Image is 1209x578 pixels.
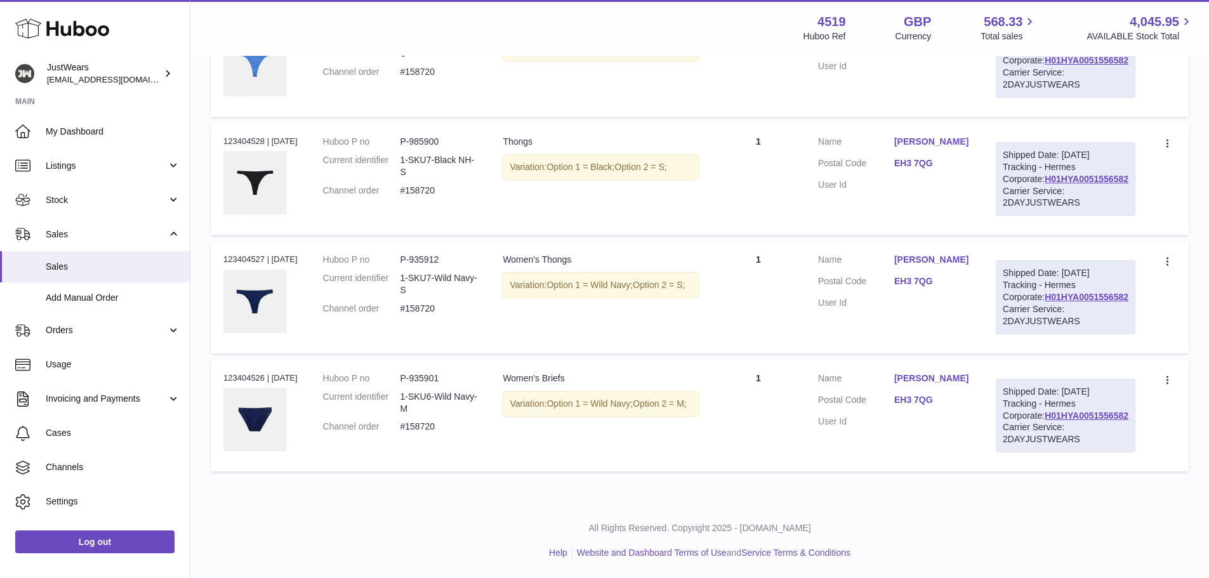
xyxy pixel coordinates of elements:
div: Tracking - Hermes Corporate: [996,379,1135,452]
dt: Channel order [323,303,400,315]
a: H01HYA0051556582 [1045,174,1128,184]
div: Tracking - Hermes Corporate: [996,260,1135,334]
dd: #158720 [400,185,477,197]
dt: Huboo P no [323,136,400,148]
div: Huboo Ref [803,30,846,43]
a: EH3 7QG [894,394,970,406]
dt: User Id [818,60,894,72]
a: 4,045.95 AVAILABLE Stock Total [1087,13,1194,43]
div: Variation: [503,391,698,417]
dt: User Id [818,179,894,191]
a: [PERSON_NAME] [894,136,970,148]
div: Variation: [503,154,698,180]
li: and [572,547,850,559]
span: Listings [46,160,167,172]
dt: Postal Code [818,394,894,409]
div: Shipped Date: [DATE] [1003,149,1128,161]
span: [EMAIL_ADDRESS][DOMAIN_NAME] [47,74,187,84]
a: 568.33 Total sales [981,13,1037,43]
img: 45191706214442.jpg [223,270,287,333]
a: H01HYA0051556582 [1045,411,1128,421]
span: Usage [46,358,180,371]
span: Option 1 = Wild Navy; [546,280,633,290]
dd: P-935901 [400,372,477,384]
dt: Name [818,254,894,269]
dt: Current identifier [323,154,400,178]
dd: 1-SKU6-Wild Navy-M [400,391,477,415]
td: 1 [711,241,805,353]
a: [PERSON_NAME] [894,254,970,266]
dd: #158720 [400,66,477,78]
div: Carrier Service: 2DAYJUSTWEARS [1003,185,1128,209]
span: Stock [46,194,167,206]
div: Shipped Date: [DATE] [1003,386,1128,398]
div: Women's Thongs [503,254,698,266]
a: H01HYA0051556582 [1045,292,1128,302]
span: Channels [46,461,180,473]
dd: 1-SKU7-Wild Navy-S [400,272,477,296]
div: Currency [895,30,932,43]
div: Carrier Service: 2DAYJUSTWEARS [1003,421,1128,445]
span: Option 1 = Black; [546,162,614,172]
dt: Postal Code [818,275,894,291]
span: Total sales [981,30,1037,43]
strong: 4519 [817,13,846,30]
td: 1 [711,123,805,235]
span: AVAILABLE Stock Total [1087,30,1194,43]
span: Sales [46,228,167,240]
span: Option 1 = Wild Navy; [546,398,633,409]
dt: Postal Code [818,157,894,173]
a: H01HYA0051556582 [1045,55,1128,65]
span: Orders [46,324,167,336]
dt: Channel order [323,421,400,433]
span: Sales [46,261,180,273]
dt: Huboo P no [323,372,400,384]
dt: Huboo P no [323,254,400,266]
dt: Channel order [323,185,400,197]
dd: P-935912 [400,254,477,266]
div: Variation: [503,272,698,298]
strong: GBP [904,13,931,30]
span: Cases [46,427,180,439]
dd: 1-SKU7-Black NH-S [400,154,477,178]
a: Help [549,548,567,558]
a: Service Terms & Conditions [741,548,850,558]
div: Carrier Service: 2DAYJUSTWEARS [1003,303,1128,327]
dt: Current identifier [323,272,400,296]
div: 123404527 | [DATE] [223,254,298,265]
p: All Rights Reserved. Copyright 2025 - [DOMAIN_NAME] [201,522,1199,534]
span: Invoicing and Payments [46,393,167,405]
img: 45191717685461.jpg [223,151,287,214]
img: 45191706215787.jpg [223,388,287,451]
span: 4,045.95 [1130,13,1179,30]
a: EH3 7QG [894,275,970,287]
img: 45191717685350.jpg [223,33,287,96]
div: 123404526 | [DATE] [223,372,298,384]
span: Option 2 = S; [633,280,685,290]
span: Add Manual Order [46,292,180,304]
td: 1 [711,360,805,471]
div: Tracking - Hermes Corporate: [996,23,1135,97]
td: 1 [711,4,805,116]
a: [PERSON_NAME] [894,372,970,384]
div: JustWears [47,62,161,86]
span: Settings [46,496,180,508]
div: Tracking - Hermes Corporate: [996,142,1135,216]
div: Carrier Service: 2DAYJUSTWEARS [1003,67,1128,91]
a: EH3 7QG [894,157,970,169]
span: Option 2 = M; [633,398,686,409]
div: Thongs [503,136,698,148]
dd: #158720 [400,421,477,433]
div: Women's Briefs [503,372,698,384]
dt: Name [818,372,894,388]
div: Shipped Date: [DATE] [1003,267,1128,279]
dt: User Id [818,297,894,309]
a: Log out [15,530,175,553]
span: 568.33 [984,13,1022,30]
dt: Name [818,136,894,151]
dd: P-985900 [400,136,477,148]
span: My Dashboard [46,126,180,138]
dd: #158720 [400,303,477,315]
dt: Channel order [323,66,400,78]
img: internalAdmin-4519@internal.huboo.com [15,64,34,83]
